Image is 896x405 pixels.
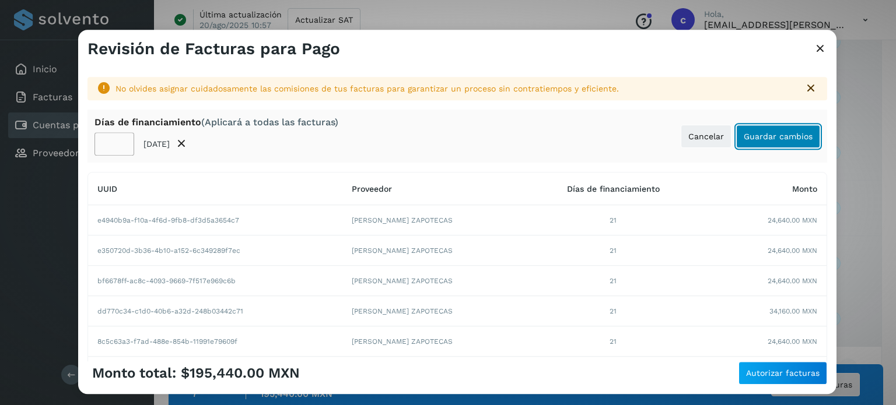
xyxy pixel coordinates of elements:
[342,357,527,388] td: [PERSON_NAME] ZAPOTECAS
[92,365,176,382] span: Monto total:
[768,336,817,347] span: 24,640.00 MXN
[342,327,527,357] td: [PERSON_NAME] ZAPOTECAS
[527,357,699,388] td: 21
[744,132,813,140] span: Guardar cambios
[88,236,342,266] td: e350720d-3b36-4b10-a152-6c349289f7ec
[342,266,527,297] td: [PERSON_NAME] ZAPOTECAS
[97,184,117,193] span: UUID
[527,327,699,357] td: 21
[342,206,527,236] td: [PERSON_NAME] ZAPOTECAS
[88,327,342,357] td: 8c5c63a3-f7ad-488e-854b-11991e79609f
[527,206,699,236] td: 21
[768,276,817,286] span: 24,640.00 MXN
[769,306,817,316] span: 34,160.00 MXN
[116,83,794,95] div: No olvides asignar cuidadosamente las comisiones de tus facturas para garantizar un proceso sin c...
[342,236,527,266] td: [PERSON_NAME] ZAPOTECAS
[527,266,699,297] td: 21
[688,132,724,140] span: Cancelar
[143,139,170,149] p: [DATE]
[527,297,699,327] td: 21
[342,297,527,327] td: [PERSON_NAME] ZAPOTECAS
[567,184,660,193] span: Días de financiamiento
[88,357,342,388] td: ce1e0b71-4861-4cd7-bde3-824d66d5a748
[738,361,827,385] button: Autorizar facturas
[88,297,342,327] td: dd770c34-c1d0-40b6-a32d-248b03442c71
[88,206,342,236] td: e4940b9a-f10a-4f6d-9fb8-df3d5a3654c7
[94,117,338,128] div: Días de financiamiento
[201,117,338,128] span: (Aplicará a todas las facturas)
[768,245,817,256] span: 24,640.00 MXN
[352,184,392,193] span: Proveedor
[87,39,340,59] h3: Revisión de Facturas para Pago
[768,215,817,226] span: 24,640.00 MXN
[527,236,699,266] td: 21
[181,365,300,382] span: $195,440.00 MXN
[681,125,731,148] button: Cancelar
[88,266,342,297] td: bf6678ff-ac8c-4093-9669-7f517e969c6b
[792,184,817,193] span: Monto
[746,369,820,377] span: Autorizar facturas
[736,125,820,148] button: Guardar cambios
